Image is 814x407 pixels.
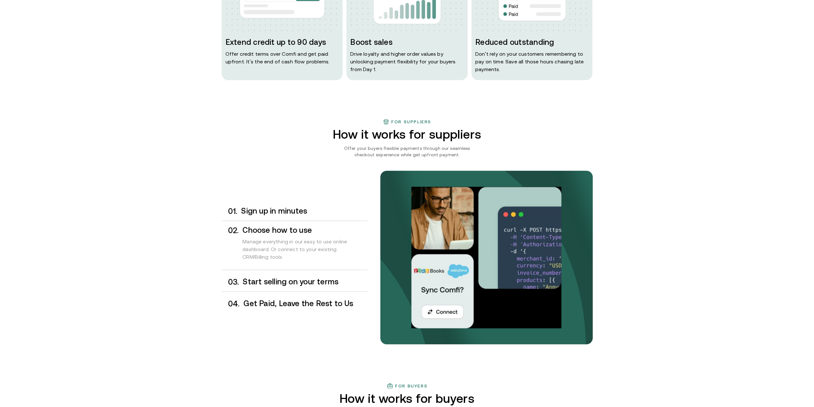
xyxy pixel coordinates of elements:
[380,171,593,344] img: bg
[350,50,464,73] p: Drive loyalty and higher order values by unlocking payment flexibility for your buyers from Day 1.
[395,383,427,388] h3: For buyers
[222,299,240,308] div: 0 4 .
[225,50,339,65] p: Offer credit terms over Comfi and get paid upfront. It’s the end of cash flow problems.
[335,145,480,158] p: Offer your buyers flexible payments through our seamless checkout experience while get upfront pa...
[475,37,589,47] h3: Reduced outstanding
[391,119,431,124] h3: For suppliers
[242,226,367,234] h3: Choose how to use
[222,226,239,267] div: 0 2 .
[225,37,339,47] h3: Extend credit up to 90 days
[383,118,389,125] img: finance
[314,392,500,405] h2: How it works for buyers
[243,278,367,286] h3: Start selling on your terms
[475,50,589,73] p: Don ' t rely on your customers remembering to pay on time. Save all those hours chasing late paym...
[222,207,238,216] div: 0 1 .
[411,187,562,328] img: Your payments collected on time.
[222,278,239,286] div: 0 3 .
[387,383,393,389] img: finance
[243,299,367,308] h3: Get Paid, Leave the Rest to Us
[242,234,367,267] div: Manage everything in our easy to use online dashboard. Or connect to your existing CRM/Billing to...
[350,37,464,47] h3: Boost sales
[241,207,367,215] h3: Sign up in minutes
[314,127,500,141] h2: How it works for suppliers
